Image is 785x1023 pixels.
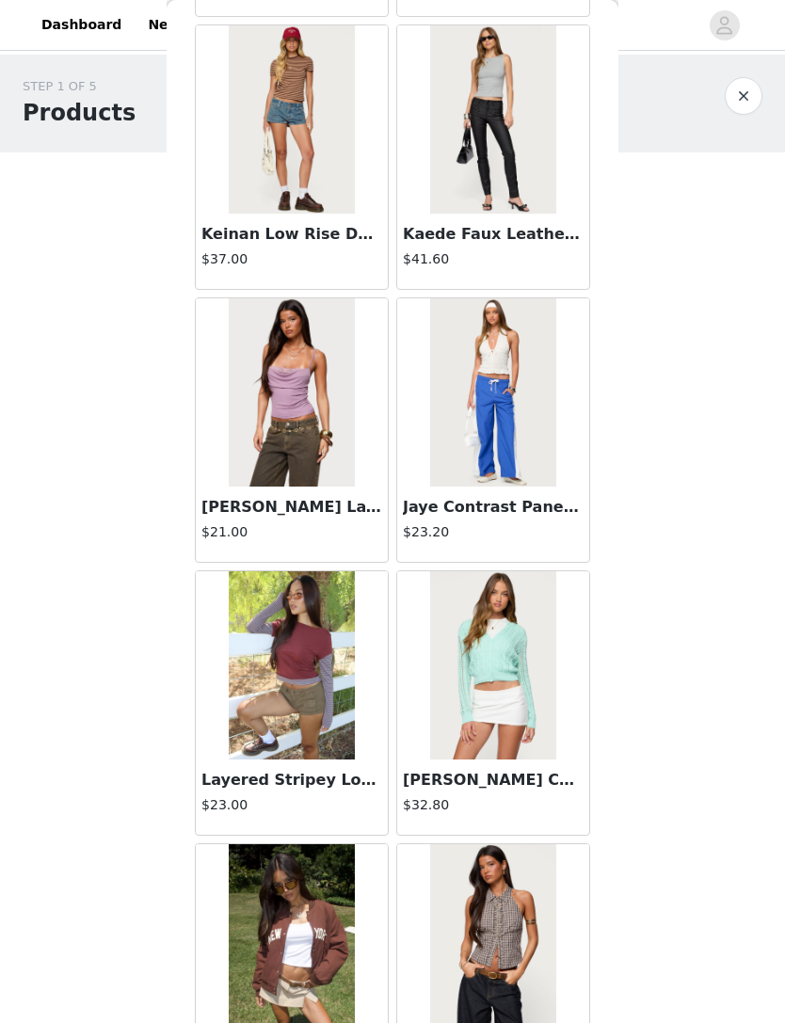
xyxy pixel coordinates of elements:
[403,769,584,791] h3: [PERSON_NAME] Cable Knit Cardigan
[136,4,230,46] a: Networks
[201,769,382,791] h3: Layered Stripey Long Sleeve T Shirt
[201,522,382,542] h4: $21.00
[430,571,555,759] img: Haisley Cable Knit Cardigan
[30,4,133,46] a: Dashboard
[403,496,584,519] h3: Jaye Contrast Panel Track Pants
[430,25,555,214] img: Kaede Faux Leather Skinny Jeans
[403,522,584,542] h4: $23.20
[201,223,382,246] h3: Keinan Low Rise Denim Shorts
[229,25,354,214] img: Keinan Low Rise Denim Shorts
[23,77,136,96] div: STEP 1 OF 5
[229,571,354,759] img: Layered Stripey Long Sleeve T Shirt
[430,298,555,487] img: Jaye Contrast Panel Track Pants
[201,496,382,519] h3: [PERSON_NAME] Layered Lace Cowl Neck Top
[229,298,354,487] img: Bobbie Layered Lace Cowl Neck Top
[201,249,382,269] h4: $37.00
[403,249,584,269] h4: $41.60
[403,795,584,815] h4: $32.80
[715,10,733,40] div: avatar
[201,795,382,815] h4: $23.00
[23,96,136,130] h1: Products
[403,223,584,246] h3: Kaede Faux Leather Skinny Jeans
